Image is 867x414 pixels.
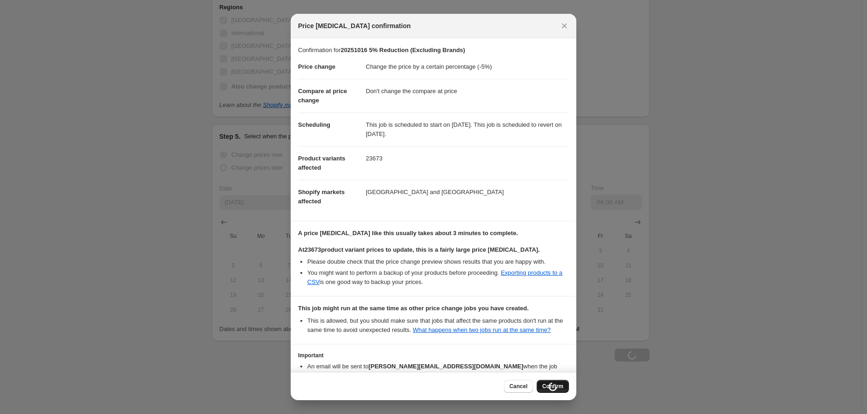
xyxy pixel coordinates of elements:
[307,268,569,287] li: You might want to perform a backup of your products before proceeding. is one good way to backup ...
[298,305,529,312] b: This job might run at the same time as other price change jobs you have created.
[307,316,569,335] li: This is allowed, but you should make sure that jobs that affect the same products don ' t run at ...
[366,79,569,103] dd: Don't change the compare at price
[298,21,411,30] span: Price [MEDICAL_DATA] confirmation
[298,88,347,104] span: Compare at price change
[366,55,569,79] dd: Change the price by a certain percentage (-5%)
[307,362,569,380] li: An email will be sent to when the job has completed .
[510,383,527,390] span: Cancel
[298,46,569,55] p: Confirmation for
[298,155,346,171] span: Product variants affected
[413,326,551,333] a: What happens when two jobs run at the same time?
[307,257,569,266] li: Please double check that the price change preview shows results that you are happy with.
[369,363,523,370] b: [PERSON_NAME][EMAIL_ADDRESS][DOMAIN_NAME]
[298,63,335,70] span: Price change
[307,269,562,285] a: Exporting products to a CSV
[504,380,533,393] button: Cancel
[298,246,540,253] b: At 23673 product variant prices to update, this is a fairly large price [MEDICAL_DATA].
[298,352,569,359] h3: Important
[558,19,571,32] button: Close
[298,121,330,128] span: Scheduling
[298,230,518,237] b: A price [MEDICAL_DATA] like this usually takes about 3 minutes to complete.
[366,146,569,171] dd: 23673
[366,180,569,204] dd: [GEOGRAPHIC_DATA] and [GEOGRAPHIC_DATA]
[298,189,345,205] span: Shopify markets affected
[340,47,465,53] b: 20251016 5% Reduction (Excluding Brands)
[366,112,569,146] dd: This job is scheduled to start on [DATE]. This job is scheduled to revert on [DATE].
